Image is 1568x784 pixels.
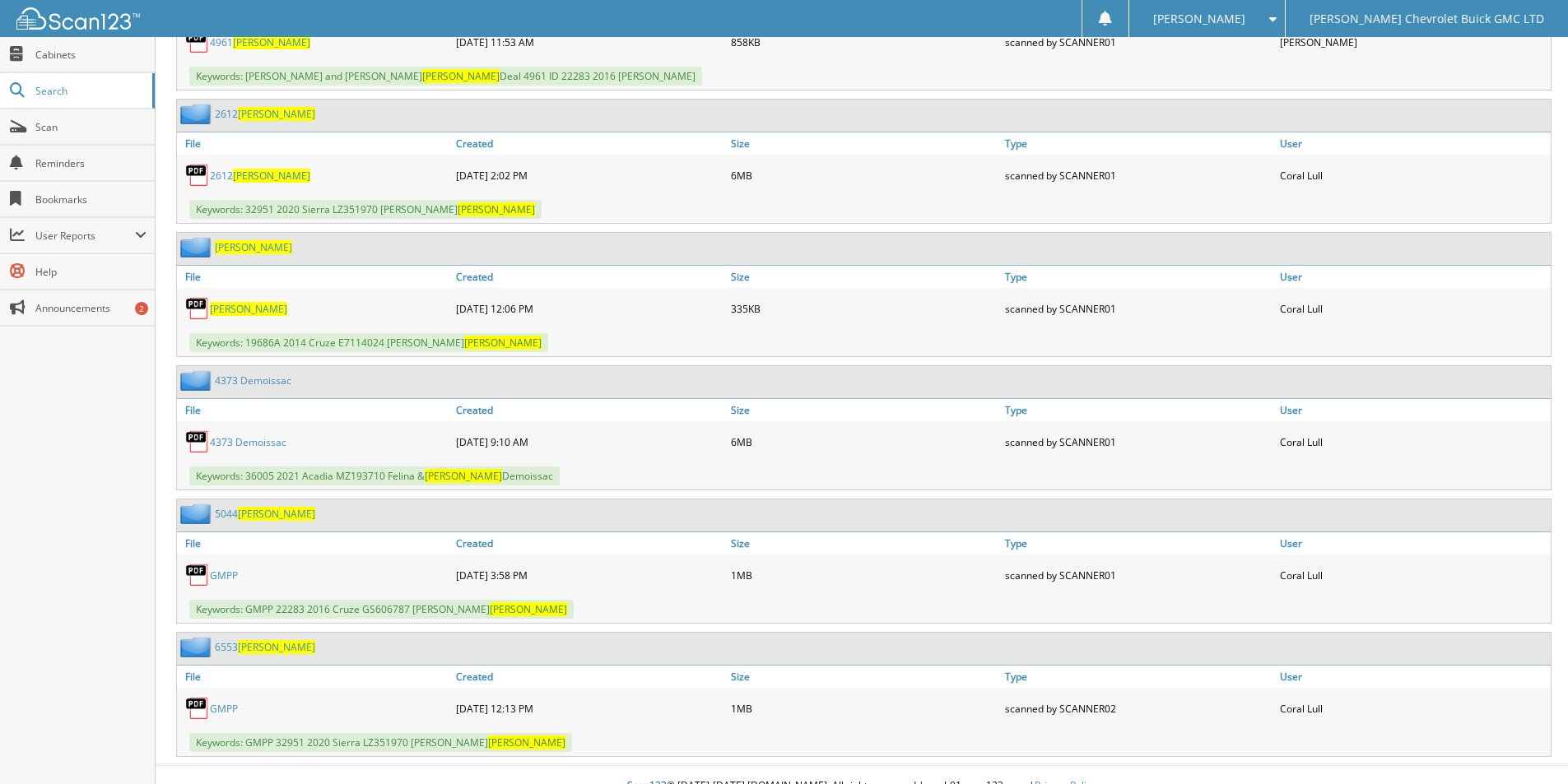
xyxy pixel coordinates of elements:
span: Bookmarks [35,193,147,206]
span: Keywords: 36005 2021 Acadia MZ193710 Felina & Demoissac [189,466,560,485]
a: 4373 Demoissac [215,373,291,387]
div: [DATE] 12:06 PM [452,292,727,325]
a: 2612[PERSON_NAME] [215,107,315,121]
div: scanned by SCANNER01 [1001,425,1276,458]
img: PDF.png [185,30,210,54]
a: User [1276,399,1551,421]
span: Help [35,265,147,279]
span: Scan [35,120,147,134]
span: [PERSON_NAME] [233,35,310,49]
div: scanned by SCANNER01 [1001,159,1276,192]
a: Size [727,666,1002,688]
img: folder2.png [180,237,215,257]
span: [PERSON_NAME] [464,336,542,350]
img: folder2.png [180,370,215,391]
span: [PERSON_NAME] [238,507,315,521]
div: Coral Lull [1276,425,1551,458]
img: PDF.png [185,296,210,321]
img: PDF.png [185,563,210,587]
img: PDF.png [185,163,210,188]
span: Cabinets [35,48,147,62]
img: PDF.png [185,696,210,721]
div: Coral Lull [1276,692,1551,725]
div: [DATE] 9:10 AM [452,425,727,458]
a: User [1276,666,1551,688]
div: 335KB [727,292,1002,325]
div: 2 [135,302,148,315]
span: [PERSON_NAME] [488,735,565,749]
a: Type [1001,399,1276,421]
a: Created [452,666,727,688]
div: Coral Lull [1276,159,1551,192]
div: 1MB [727,692,1002,725]
div: scanned by SCANNER02 [1001,692,1276,725]
a: GMPP [210,702,238,716]
a: Created [452,132,727,155]
a: Type [1001,532,1276,554]
a: Created [452,532,727,554]
span: [PERSON_NAME] Chevrolet Buick GMC LTD [1310,14,1544,24]
span: [PERSON_NAME] [458,202,535,216]
img: folder2.png [180,503,215,524]
span: Keywords: 19686A 2014 Cruze E7114024 [PERSON_NAME] [189,333,548,352]
div: [PERSON_NAME] [1276,26,1551,58]
div: 858KB [727,26,1002,58]
span: Search [35,84,144,98]
img: folder2.png [180,637,215,657]
a: Size [727,399,1002,421]
a: File [177,532,452,554]
div: scanned by SCANNER01 [1001,26,1276,58]
span: Keywords: GMPP 22283 2016 Cruze GS606787 [PERSON_NAME] [189,600,574,619]
span: [PERSON_NAME] [233,169,310,183]
span: [PERSON_NAME] [238,640,315,654]
span: Reminders [35,156,147,170]
a: 4961[PERSON_NAME] [210,35,310,49]
div: [DATE] 2:02 PM [452,159,727,192]
span: [PERSON_NAME] [1153,14,1245,24]
a: [PERSON_NAME] [215,240,292,254]
span: Keywords: [PERSON_NAME] and [PERSON_NAME] Deal 4961 ID 22283 2016 [PERSON_NAME] [189,67,702,86]
img: scan123-logo-white.svg [16,7,140,30]
div: [DATE] 12:13 PM [452,692,727,725]
a: File [177,666,452,688]
a: 5044[PERSON_NAME] [215,507,315,521]
span: Announcements [35,301,147,315]
a: Created [452,399,727,421]
span: [PERSON_NAME] [422,69,500,83]
div: Coral Lull [1276,559,1551,591]
a: File [177,399,452,421]
a: 2612[PERSON_NAME] [210,169,310,183]
span: [PERSON_NAME] [490,602,567,616]
img: PDF.png [185,429,210,454]
div: Coral Lull [1276,292,1551,325]
a: User [1276,266,1551,288]
span: Keywords: 32951 2020 Sierra LZ351970 [PERSON_NAME] [189,200,542,219]
a: 6553[PERSON_NAME] [215,640,315,654]
a: User [1276,132,1551,155]
a: 4373 Demoissac [210,435,286,449]
a: User [1276,532,1551,554]
div: scanned by SCANNER01 [1001,559,1276,591]
a: Size [727,532,1002,554]
a: Type [1001,266,1276,288]
a: File [177,266,452,288]
div: [DATE] 11:53 AM [452,26,727,58]
a: Size [727,132,1002,155]
span: [PERSON_NAME] [238,107,315,121]
div: 6MB [727,159,1002,192]
div: 1MB [727,559,1002,591]
a: Size [727,266,1002,288]
img: folder2.png [180,104,215,124]
div: 6MB [727,425,1002,458]
span: User Reports [35,229,135,243]
span: Keywords: GMPP 32951 2020 Sierra LZ351970 [PERSON_NAME] [189,733,572,752]
div: [DATE] 3:58 PM [452,559,727,591]
a: File [177,132,452,155]
a: GMPP [210,568,238,582]
a: Type [1001,132,1276,155]
a: Type [1001,666,1276,688]
div: scanned by SCANNER01 [1001,292,1276,325]
a: [PERSON_NAME] [210,302,287,316]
